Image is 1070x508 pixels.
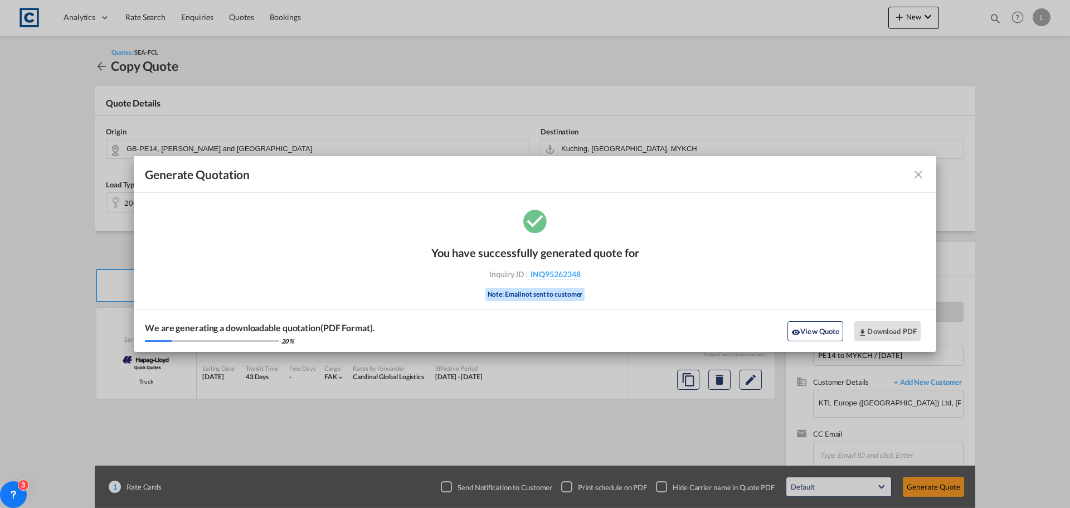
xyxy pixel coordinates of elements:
div: Note: Email not sent to customer [485,288,585,302]
md-icon: icon-eye [791,328,800,337]
div: We are generating a downloadable quotation(PDF Format). [145,322,375,334]
div: You have successfully generated quote for [431,246,639,259]
button: Download PDF [854,321,921,341]
md-icon: icon-download [858,328,867,337]
md-icon: icon-close fg-AAA8AD cursor m-0 [912,168,925,181]
span: INQ95262348 [528,269,581,279]
button: icon-eyeView Quote [787,321,843,341]
div: 20 % [281,337,294,345]
div: Inquiry ID : [470,269,600,279]
span: Generate Quotation [145,167,250,182]
md-dialog: Generate Quotation You ... [134,156,936,352]
md-icon: icon-checkbox-marked-circle [521,207,549,235]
